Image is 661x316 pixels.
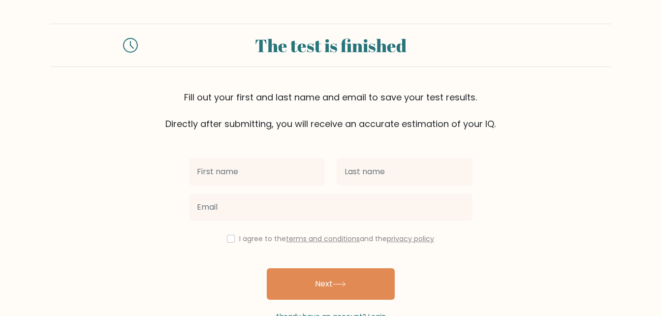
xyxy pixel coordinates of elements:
input: First name [189,158,325,186]
div: The test is finished [150,32,512,59]
a: privacy policy [387,234,434,244]
div: Fill out your first and last name and email to save your test results. Directly after submitting,... [50,91,611,130]
a: terms and conditions [286,234,360,244]
button: Next [267,268,395,300]
input: Last name [337,158,472,186]
label: I agree to the and the [239,234,434,244]
input: Email [189,193,472,221]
